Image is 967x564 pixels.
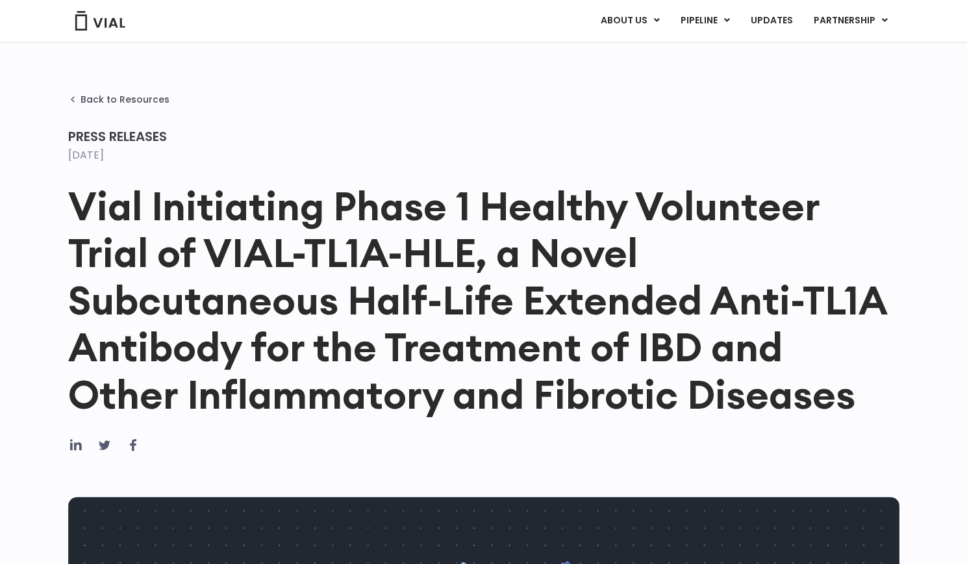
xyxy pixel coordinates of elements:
[74,11,126,31] img: Vial Logo
[740,10,803,32] a: UPDATES
[68,183,899,418] h1: Vial Initiating Phase 1 Healthy Volunteer Trial of VIAL-TL1A-HLE, a Novel Subcutaneous Half-Life ...
[81,94,170,105] span: Back to Resources
[97,437,112,453] div: Share on twitter
[68,147,104,162] time: [DATE]
[803,10,898,32] a: PARTNERSHIPMenu Toggle
[590,10,670,32] a: ABOUT USMenu Toggle
[68,127,167,146] span: Press Releases
[68,94,170,105] a: Back to Resources
[670,10,740,32] a: PIPELINEMenu Toggle
[125,437,141,453] div: Share on facebook
[68,437,84,453] div: Share on linkedin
